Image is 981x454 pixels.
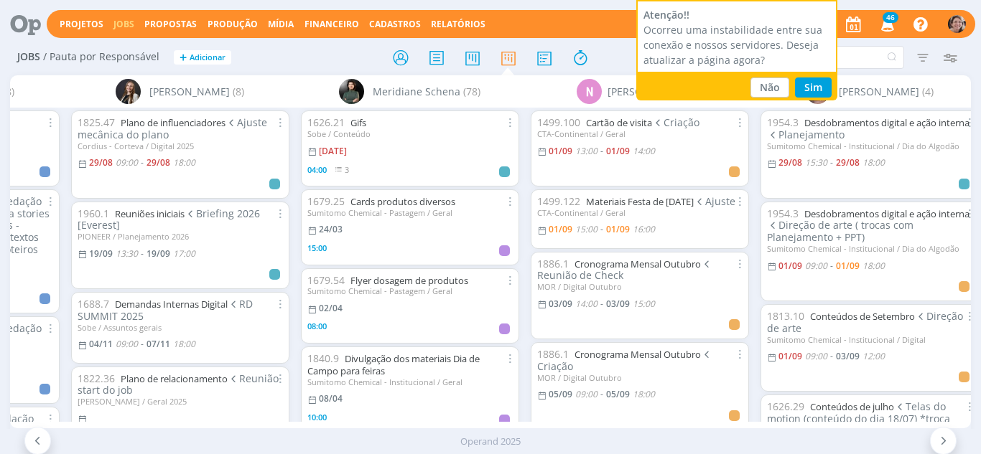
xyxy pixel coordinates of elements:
span: Ajuste [694,194,736,208]
span: 01/09 [549,145,572,157]
a: Materiais Festa de [DATE] [586,195,694,208]
: 18:00 [173,338,195,350]
: 01/09 [778,350,802,362]
a: Desdobramentos digital e ação interna [804,207,970,220]
div: Sumitomo Chemical - Institucional / Dia do Algodão [767,244,972,253]
span: 1626.21 [307,115,345,129]
: 18:00 [173,156,195,169]
span: [PERSON_NAME] [839,84,919,99]
span: Briefing 2026 [Everest] [78,207,261,232]
span: (8) [233,84,244,99]
span: 1688.7 [78,297,109,311]
: 19/09 [89,247,113,260]
button: Projetos [55,19,108,30]
div: Sumitomo Chemical - Institucional / Geral [307,377,513,387]
: - [141,159,144,167]
div: Sumitomo Chemical - Institucional / Digital [767,335,972,344]
: 07/11 [147,338,170,350]
: 17:00 [173,247,195,260]
span: 18:00 [633,388,655,400]
span: 03/09 [549,298,572,310]
: 18:00 [863,260,885,272]
span: Ajuste mecânica do plano [78,115,268,141]
span: 1960.1 [78,207,109,220]
button: Sim [795,77,832,98]
: 29/08 [836,156,860,169]
span: Direção de arte ( trocas com Planejamento + PPT) [767,218,914,244]
img: M [339,79,364,104]
: - [830,352,833,361]
div: MOR / Digital Outubro [537,282,743,291]
span: Criação [537,347,713,373]
span: 15:00 [575,223,598,235]
span: 1626.29 [767,399,804,413]
span: 05/09 [606,388,630,400]
: 09:00 [116,156,138,169]
span: 1679.54 [307,273,345,287]
div: CTA-Continental / Geral [537,129,743,138]
div: Sumitomo Chemical - Pastagem / Geral [307,286,513,295]
div: Sumitomo Chemical - Pastagem / Geral [307,208,513,217]
span: 01/09 [606,145,630,157]
span: Criação [652,115,700,129]
span: + [180,50,187,65]
a: Conteúdos de julho [810,400,894,413]
span: Planejamento [767,128,845,141]
span: Reunião de Check [537,257,713,283]
div: CTA-Continental / Geral [537,208,743,217]
span: 1840.9 [307,351,339,365]
button: 46 [872,11,901,37]
: 12:00 [863,350,885,362]
span: 1499.122 [537,194,580,208]
a: Divulgação dos materiais Dia de Campo para feiras [307,352,480,377]
: 09:00 [116,338,138,350]
: - [141,250,144,258]
: 18:00 [863,156,885,169]
a: Jobs [113,18,134,30]
span: Reunião start do job [78,372,279,397]
: 02/04 [319,302,343,314]
span: 1954.3 [767,115,799,129]
a: Cards produtos diversos [350,195,455,208]
span: RD SUMMIT 2025 [78,297,254,323]
span: Propostas [144,18,197,30]
span: / Pauta por Responsável [43,51,159,63]
: 04/11 [89,338,113,350]
: 29/08 [147,156,170,169]
: [DATE] [319,145,347,157]
span: 14:00 [575,298,598,310]
span: Jobs [17,51,40,63]
a: Relatórios [431,18,485,30]
span: 15:00 [633,298,655,310]
span: 10:00 [307,412,327,422]
span: 15:00 [307,242,327,253]
button: +Adicionar [174,50,231,65]
button: Produção [203,19,262,30]
a: Projetos [60,18,103,30]
div: Cordius - Corteva / Digital 2025 [78,141,283,151]
span: [PERSON_NAME] [149,84,230,99]
a: Cronograma Mensal Outubro [575,257,701,270]
span: 13:00 [575,145,598,157]
a: Reuniões iniciais [115,207,185,220]
img: A [948,15,966,33]
: 01/09 [778,260,802,272]
: - [830,262,833,270]
a: Cartão de visita [586,116,652,129]
span: 1886.1 [537,257,569,270]
span: Meridiane Schena [373,84,460,99]
button: Não [750,77,789,98]
: 01/09 [836,260,860,272]
: 24/03 [319,223,343,235]
span: - [600,390,603,399]
: 03/09 [836,350,860,362]
div: Atenção!! [643,7,830,22]
span: Cadastros [369,18,421,30]
span: (4) [922,84,934,99]
: 19/09 [147,247,170,260]
button: Cadastros [365,19,425,30]
span: 46 [883,12,898,23]
span: 1499.100 [537,115,580,129]
span: (78) [463,84,480,99]
span: 09:00 [575,388,598,400]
